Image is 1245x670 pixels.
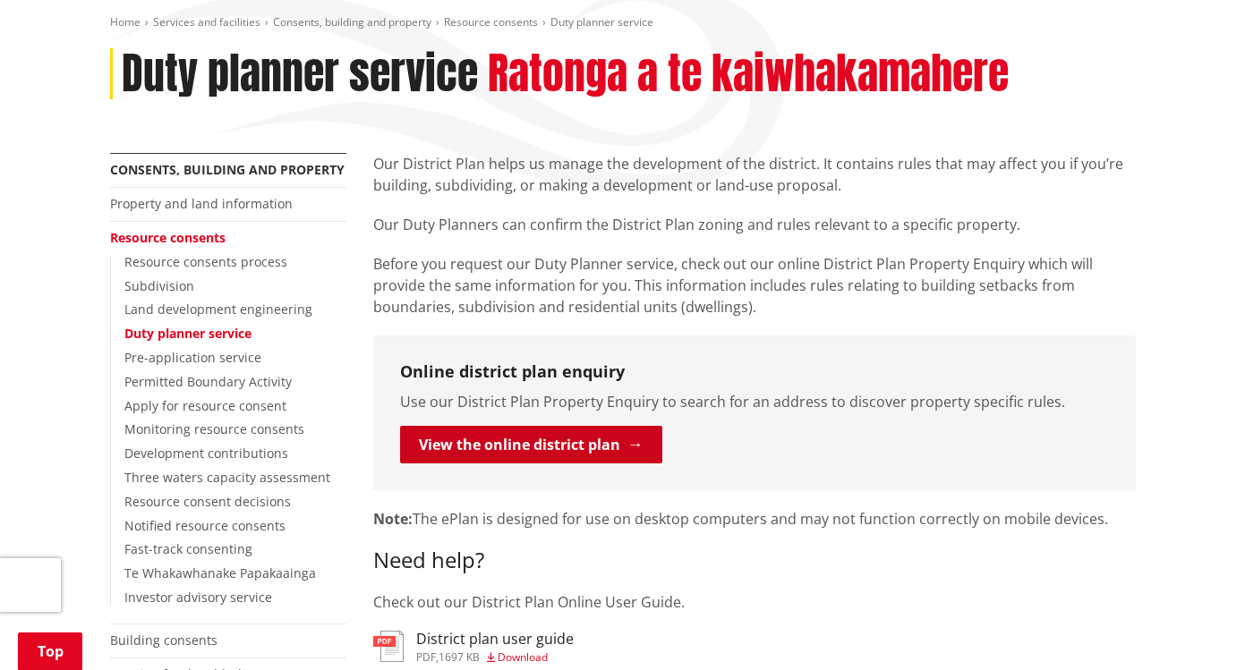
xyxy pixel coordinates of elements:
a: Resource consent decisions [124,493,291,510]
strong: Note: [373,509,413,529]
a: Land development engineering [124,301,312,318]
div: , [416,652,574,663]
a: Investor advisory service [124,589,272,606]
a: Three waters capacity assessment [124,469,330,486]
iframe: Messenger Launcher [1163,595,1227,659]
span: Download [498,649,548,665]
a: Home [110,14,141,30]
a: Consents, building and property [273,14,431,30]
h1: Duty planner service [122,48,478,100]
a: Resource consents process [124,253,287,270]
p: The ePlan is designed for use on desktop computers and may not function correctly on mobile devices. [373,508,1136,530]
a: Top [18,632,82,670]
img: document-pdf.svg [373,631,404,662]
a: Pre-application service [124,349,261,366]
a: Development contributions [124,445,288,462]
h3: District plan user guide [416,631,574,648]
h2: Ratonga a te kaiwhakamahere [488,48,1009,100]
a: Duty planner service [124,325,252,342]
span: pdf [416,649,436,665]
a: Resource consents [444,14,538,30]
a: District plan user guide pdf,1697 KB Download [373,631,574,663]
a: Services and facilities [153,14,260,30]
a: Fast-track consenting [124,540,252,557]
h3: Online district plan enquiry [400,362,1109,382]
p: Our Duty Planners can confirm the District Plan zoning and rules relevant to a specific property. [373,214,1136,235]
p: Use our District Plan Property Enquiry to search for an address to discover property specific rules. [400,391,1109,412]
p: Check out our District Plan Online User Guide. [373,591,1136,613]
a: Notified resource consents [124,517,286,534]
span: 1697 KB [439,649,480,665]
a: View the online district plan [400,426,662,463]
a: Permitted Boundary Activity [124,373,292,390]
span: Duty planner service [550,14,653,30]
nav: breadcrumb [110,15,1136,30]
p: Our District Plan helps us manage the development of the district. It contains rules that may aff... [373,153,1136,196]
a: Apply for resource consent [124,397,286,414]
p: Before you request our Duty Planner service, check out our online District Plan Property Enquiry ... [373,253,1136,318]
a: Monitoring resource consents [124,420,304,437]
a: Subdivision [124,277,194,294]
a: Resource consents [110,229,226,246]
a: Property and land information [110,195,293,212]
a: Consents, building and property [110,161,345,178]
a: Building consents [110,632,217,649]
a: Te Whakawhanake Papakaainga [124,564,316,581]
h3: Need help? [373,547,1136,573]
